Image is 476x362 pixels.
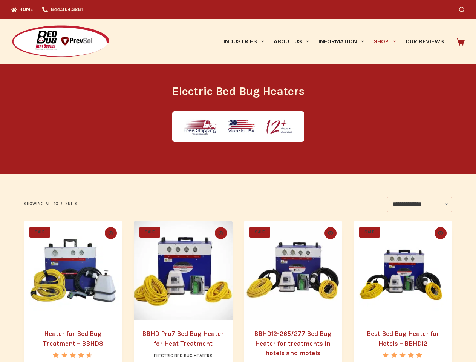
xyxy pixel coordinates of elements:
a: Electric Bed Bug Heaters [154,353,213,358]
a: BBHD Pro7 Bed Bug Heater for Heat Treatment [134,221,233,320]
a: Shop [369,19,401,64]
a: Our Reviews [401,19,448,64]
div: Rated 5.00 out of 5 [383,352,423,358]
a: Heater for Bed Bug Treatment - BBHD8 [24,221,122,320]
a: BBHD Pro7 Bed Bug Heater for Heat Treatment [142,330,224,347]
h1: Electric Bed Bug Heaters [97,83,380,100]
nav: Primary [219,19,448,64]
p: Showing all 10 results [24,201,77,207]
button: Search [459,7,465,12]
button: Quick view toggle [215,227,227,239]
span: SALE [359,227,380,238]
a: Information [314,19,369,64]
a: Best Bed Bug Heater for Hotels - BBHD12 [354,221,452,320]
select: Shop order [387,197,452,212]
a: Industries [219,19,269,64]
a: Best Bed Bug Heater for Hotels – BBHD12 [367,330,439,347]
button: Quick view toggle [435,227,447,239]
a: Heater for Bed Bug Treatment – BBHD8 [43,330,103,347]
button: Quick view toggle [324,227,337,239]
img: Prevsol/Bed Bug Heat Doctor [11,25,110,58]
span: SALE [139,227,160,238]
div: Rated 4.67 out of 5 [53,352,93,358]
span: SALE [249,227,270,238]
a: BBHD12-265/277 Bed Bug Heater for treatments in hotels and motels [244,221,343,320]
button: Quick view toggle [105,227,117,239]
a: About Us [269,19,314,64]
a: BBHD12-265/277 Bed Bug Heater for treatments in hotels and motels [254,330,332,357]
span: SALE [29,227,50,238]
